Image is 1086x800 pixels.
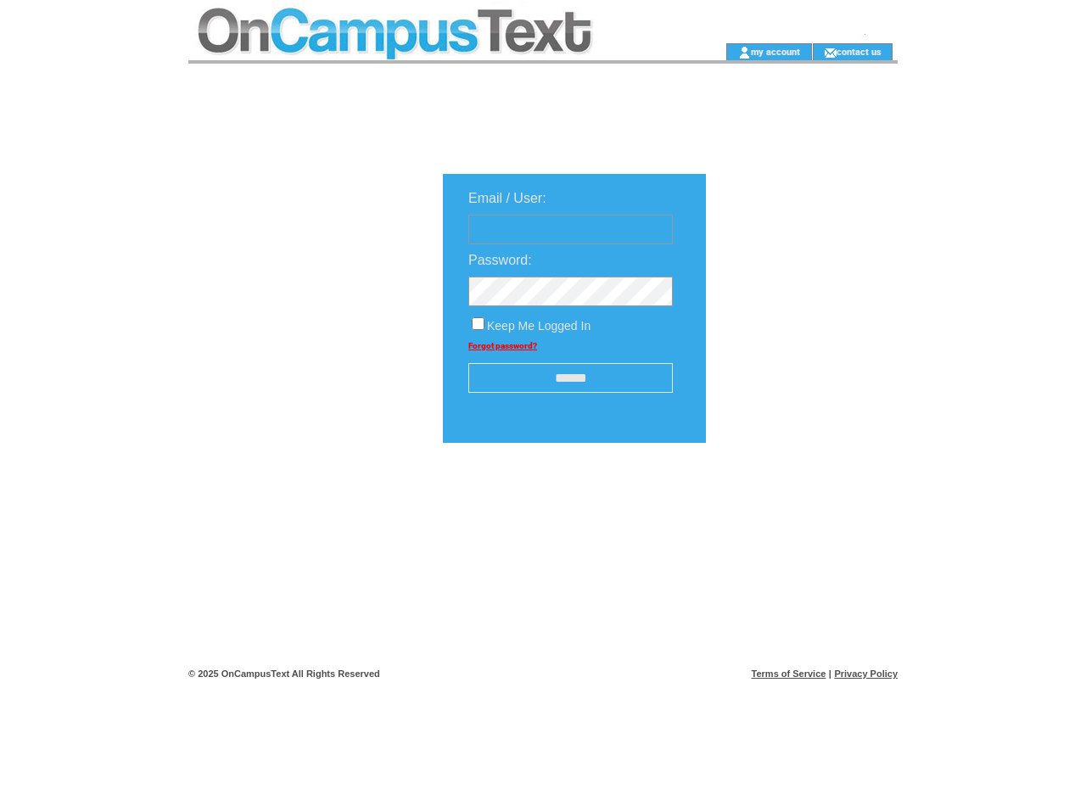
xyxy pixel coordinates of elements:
[752,669,826,679] a: Terms of Service
[829,669,831,679] span: |
[834,669,898,679] a: Privacy Policy
[755,485,840,506] img: transparent.png;jsessionid=4AC7CC5352EA5D9D8D6B7DB6F43FCAB1
[188,669,380,679] span: © 2025 OnCampusText All Rights Reserved
[468,191,546,205] span: Email / User:
[468,253,532,267] span: Password:
[837,46,882,57] a: contact us
[751,46,800,57] a: my account
[487,319,591,333] span: Keep Me Logged In
[468,341,537,350] a: Forgot password?
[738,46,751,59] img: account_icon.gif;jsessionid=4AC7CC5352EA5D9D8D6B7DB6F43FCAB1
[824,46,837,59] img: contact_us_icon.gif;jsessionid=4AC7CC5352EA5D9D8D6B7DB6F43FCAB1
